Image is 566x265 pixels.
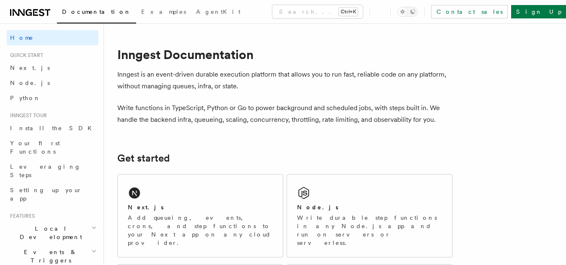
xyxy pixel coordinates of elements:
[7,221,98,244] button: Local Development
[7,60,98,75] a: Next.js
[297,214,442,247] p: Write durable step functions in any Node.js app and run on servers or serverless.
[7,183,98,206] a: Setting up your app
[7,159,98,183] a: Leveraging Steps
[10,80,50,86] span: Node.js
[7,136,98,159] a: Your first Functions
[10,163,81,178] span: Leveraging Steps
[10,187,82,202] span: Setting up your app
[7,112,47,119] span: Inngest tour
[431,5,508,18] a: Contact sales
[10,64,50,71] span: Next.js
[272,5,363,18] button: Search...Ctrl+K
[7,248,91,265] span: Events & Triggers
[117,152,170,164] a: Get started
[117,102,452,126] p: Write functions in TypeScript, Python or Go to power background and scheduled jobs, with steps bu...
[7,52,43,59] span: Quick start
[191,3,246,23] a: AgentKit
[128,203,164,211] h2: Next.js
[287,174,452,257] a: Node.jsWrite durable step functions in any Node.js app and run on servers or serverless.
[117,69,452,92] p: Inngest is an event-driven durable execution platform that allows you to run fast, reliable code ...
[7,224,91,241] span: Local Development
[7,30,98,45] a: Home
[196,8,240,15] span: AgentKit
[10,95,41,101] span: Python
[10,140,60,155] span: Your first Functions
[339,8,358,16] kbd: Ctrl+K
[297,203,339,211] h2: Node.js
[398,7,418,17] button: Toggle dark mode
[10,125,97,131] span: Install the SDK
[57,3,136,23] a: Documentation
[136,3,191,23] a: Examples
[62,8,131,15] span: Documentation
[141,8,186,15] span: Examples
[117,174,283,257] a: Next.jsAdd queueing, events, crons, and step functions to your Next app on any cloud provider.
[10,33,34,42] span: Home
[7,75,98,90] a: Node.js
[117,47,452,62] h1: Inngest Documentation
[7,121,98,136] a: Install the SDK
[7,90,98,105] a: Python
[128,214,273,247] p: Add queueing, events, crons, and step functions to your Next app on any cloud provider.
[7,213,35,219] span: Features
